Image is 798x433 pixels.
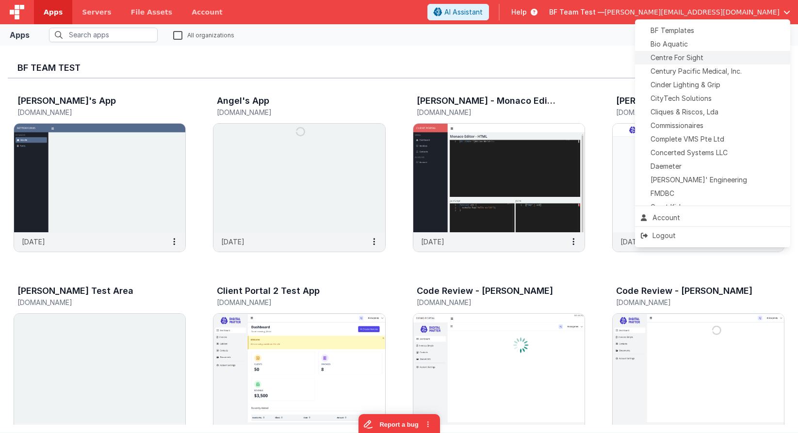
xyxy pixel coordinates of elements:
span: Cinder Lighting & Grip [651,80,720,90]
span: Centre For Sight [651,53,703,63]
span: CityTech Solutions [651,94,712,103]
span: [PERSON_NAME]' Engineering [651,175,747,185]
span: Cliques & Riscos, Lda [651,107,718,117]
span: Great Kids [651,202,684,212]
div: Logout [641,231,784,241]
div: Account [641,213,784,223]
span: FMDBC [651,189,674,198]
span: Commissionaires [651,121,703,130]
span: Concerted Systems LLC [651,148,728,158]
span: Century Pacific Medical, Inc. [651,66,742,76]
span: Daemeter [651,161,682,171]
span: Bio Aquatic [651,39,688,49]
span: BF Templates [651,26,694,35]
span: Complete VMS Pte Ltd [651,134,724,144]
